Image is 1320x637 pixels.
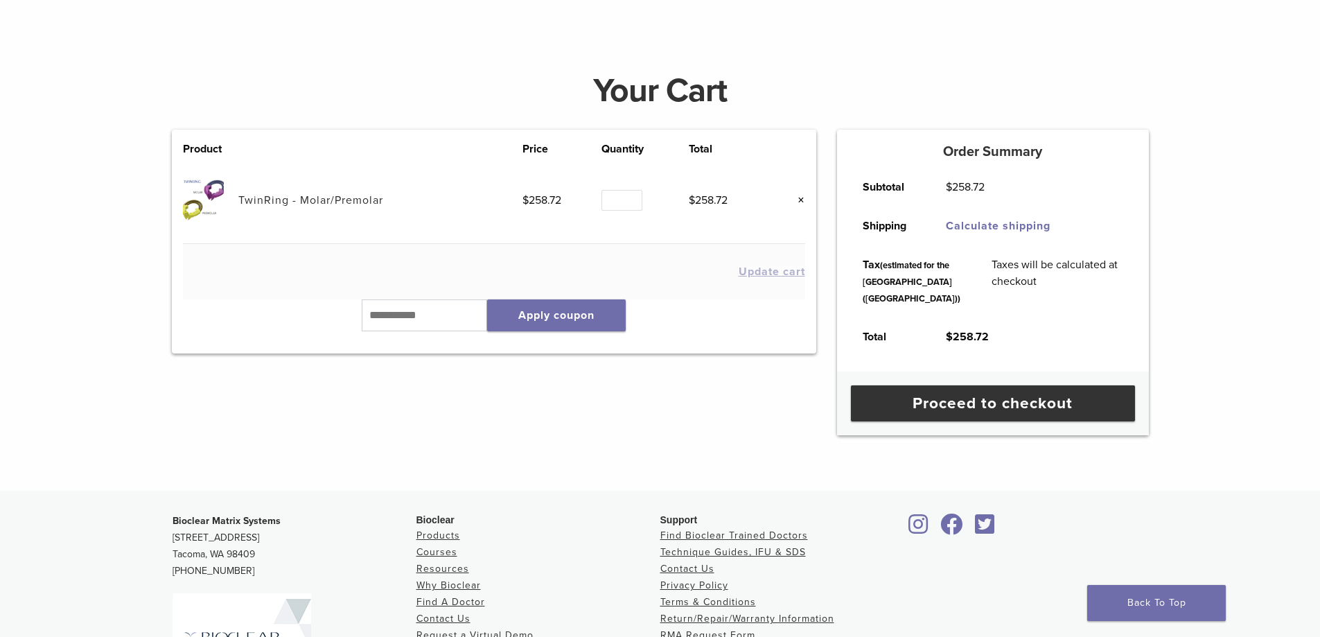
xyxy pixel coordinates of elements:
bdi: 258.72 [522,193,561,207]
th: Price [522,141,602,157]
span: $ [522,193,529,207]
a: Back To Top [1087,585,1226,621]
a: Return/Repair/Warranty Information [660,613,834,625]
th: Tax [847,245,976,317]
a: Contact Us [660,563,714,575]
a: Bioclear [936,522,968,536]
span: Bioclear [416,514,455,525]
bdi: 258.72 [946,180,985,194]
strong: Bioclear Matrix Systems [173,515,281,527]
th: Total [847,317,931,356]
bdi: 258.72 [946,330,989,344]
a: Bioclear [904,522,933,536]
a: Terms & Conditions [660,596,756,608]
th: Shipping [847,207,931,245]
a: Technique Guides, IFU & SDS [660,546,806,558]
small: (estimated for the [GEOGRAPHIC_DATA] ([GEOGRAPHIC_DATA])) [863,260,960,304]
a: Privacy Policy [660,579,728,591]
a: Products [416,530,460,541]
a: Bioclear [971,522,1000,536]
bdi: 258.72 [689,193,728,207]
a: Courses [416,546,457,558]
span: $ [689,193,695,207]
a: Find Bioclear Trained Doctors [660,530,808,541]
span: Support [660,514,698,525]
a: Remove this item [787,191,805,209]
p: [STREET_ADDRESS] Tacoma, WA 98409 [PHONE_NUMBER] [173,513,416,579]
span: $ [946,180,952,194]
th: Quantity [601,141,688,157]
td: Taxes will be calculated at checkout [976,245,1138,317]
a: Contact Us [416,613,470,625]
a: Calculate shipping [946,219,1050,233]
h1: Your Cart [161,74,1159,107]
th: Subtotal [847,168,931,207]
th: Total [689,141,768,157]
img: TwinRing - Molar/Premolar [183,180,224,220]
a: Resources [416,563,469,575]
span: $ [946,330,953,344]
a: Find A Doctor [416,596,485,608]
th: Product [183,141,238,157]
button: Apply coupon [487,299,626,331]
button: Update cart [739,266,805,277]
a: Proceed to checkout [851,385,1135,421]
a: TwinRing - Molar/Premolar [238,193,383,207]
a: Why Bioclear [416,579,481,591]
h5: Order Summary [837,143,1149,160]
